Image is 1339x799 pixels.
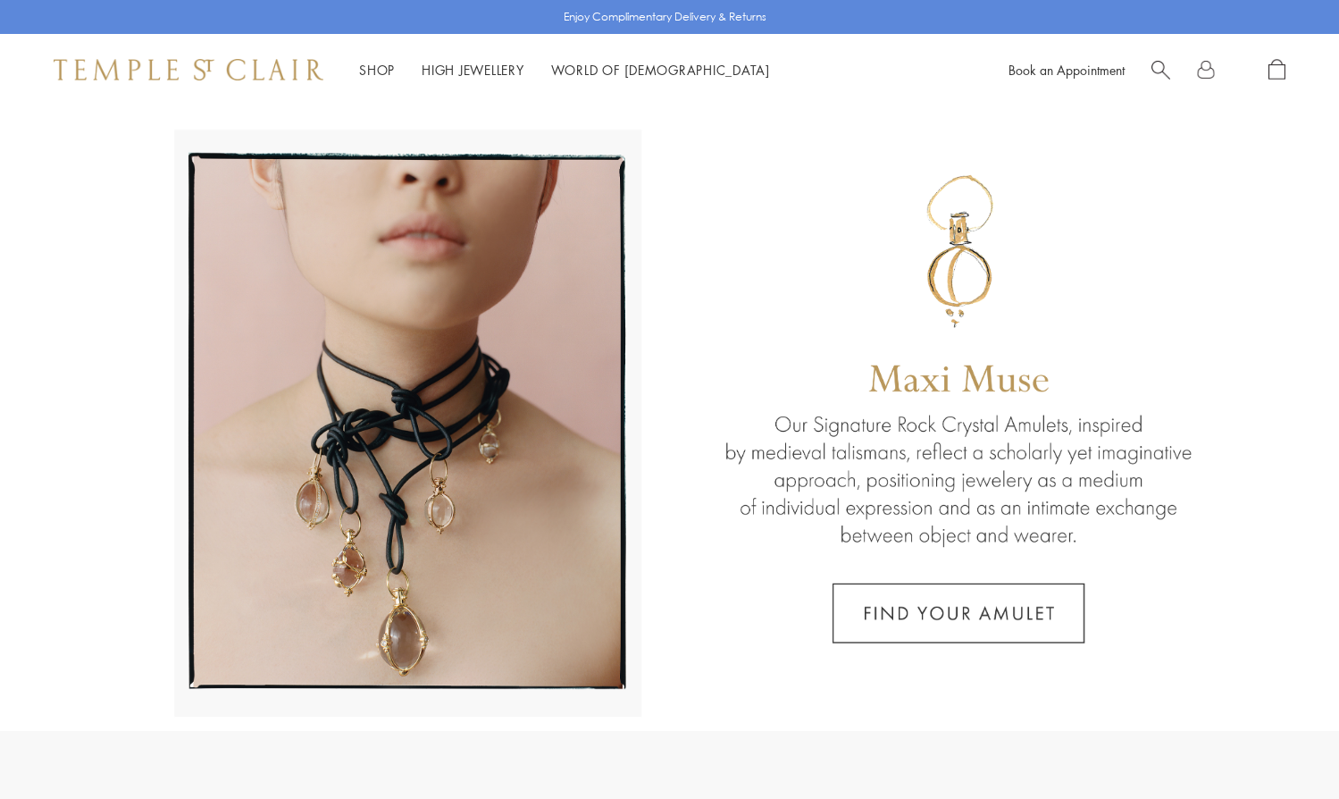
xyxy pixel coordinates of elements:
a: Book an Appointment [1008,61,1125,79]
nav: Main navigation [359,59,770,81]
img: Temple St. Clair [54,59,323,80]
a: High JewelleryHigh Jewellery [422,61,524,79]
a: Search [1151,59,1170,81]
a: ShopShop [359,61,395,79]
a: Open Shopping Bag [1268,59,1285,81]
p: Enjoy Complimentary Delivery & Returns [564,8,766,26]
a: World of [DEMOGRAPHIC_DATA]World of [DEMOGRAPHIC_DATA] [551,61,770,79]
